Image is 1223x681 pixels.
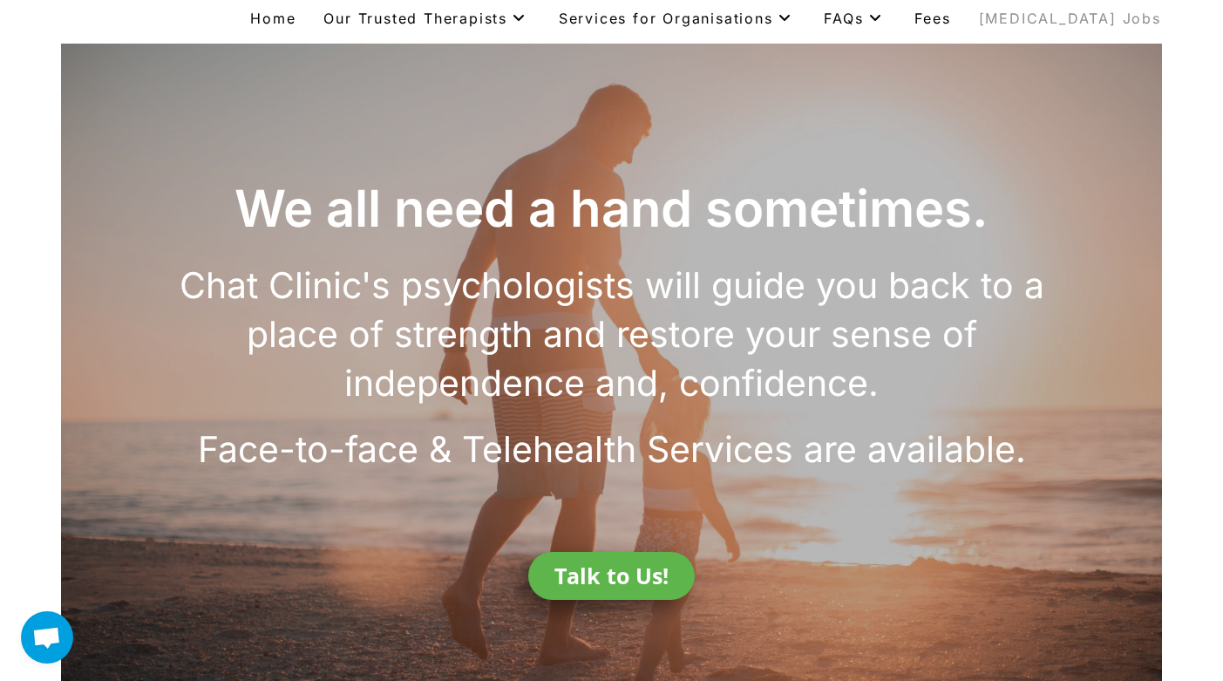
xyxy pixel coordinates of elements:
[61,6,169,31] a: Chat Clinic
[528,552,695,600] a: Talk to Us!
[979,10,1161,27] span: [MEDICAL_DATA] Jobs
[21,611,73,664] div: Open chat
[559,10,797,27] span: Services for Organisations
[167,425,1057,473] h2: Face-to-face & Telehealth Services are available.
[323,10,530,27] span: Our Trusted Therapists
[167,261,1057,407] h2: Chat Clinic's psychologists will guide you back to a place of strength and restore your sense of ...
[250,10,296,27] span: Home
[914,10,950,27] span: Fees
[824,10,887,27] span: FAQs
[554,565,669,587] span: Talk to Us!
[167,174,1057,243] h2: We all need a hand sometimes.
